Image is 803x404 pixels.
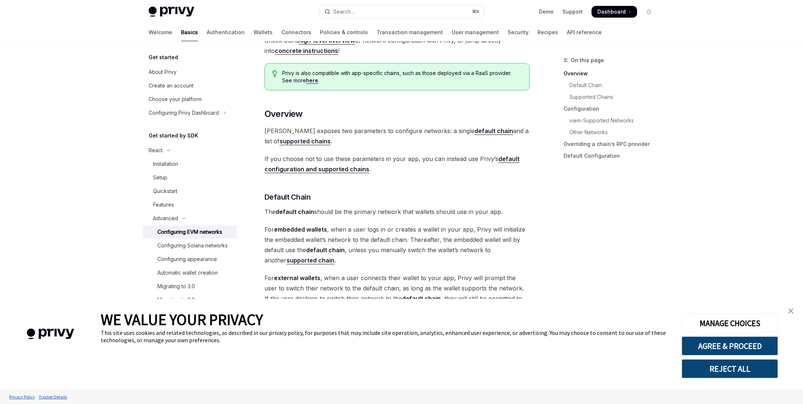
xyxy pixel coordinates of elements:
a: Privacy Policy [7,390,37,403]
div: This site uses cookies and related technologies, as described in our privacy policy, for purposes... [101,329,671,344]
a: close banner [784,304,798,318]
img: close banner [788,308,793,314]
button: AGREE & PROCEED [682,336,778,355]
img: company logo [11,318,90,350]
button: MANAGE CHOICES [682,314,778,333]
button: REJECT ALL [682,359,778,378]
span: WE VALUE YOUR PRIVACY [101,310,263,329]
a: Tracker Details [37,390,69,403]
